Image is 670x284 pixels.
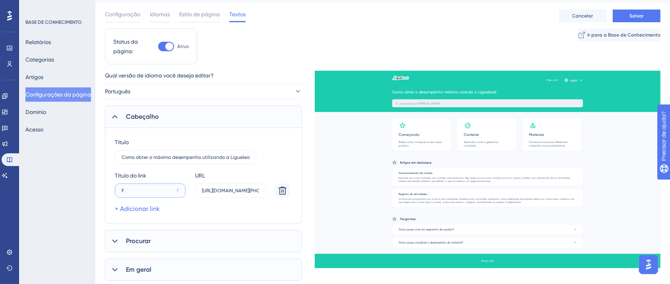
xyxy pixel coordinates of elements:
[150,11,170,17] font: Idiomas
[25,35,51,49] button: Relatórios
[25,122,43,137] button: Acesso
[177,44,189,49] font: Ativo
[105,88,130,95] font: Português
[122,155,250,160] input: Descubra insights e melhores práticas sobre nosso produto.
[19,4,68,10] font: Precisar de ajuda?
[202,188,259,193] input: https://www.example.com
[122,188,173,193] input: 7
[25,87,91,102] button: Configurações da página
[637,253,660,276] iframe: Iniciador do Assistente de IA do UserGuiding
[179,11,220,17] font: Estilo de página
[115,139,129,145] font: Título
[572,13,593,19] font: Cancelar
[229,11,246,17] font: Textos
[613,10,660,22] button: Salvar
[559,10,606,22] button: Cancelar
[126,237,151,245] font: Procurar
[25,70,43,84] button: Artigos
[105,83,302,99] button: Português
[105,72,214,79] font: Qual versão de idioma você deseja editar?
[579,29,660,41] button: Ir para a Base de Conhecimento
[25,91,91,98] font: Configurações da página
[126,113,159,120] font: Cabeçalho
[25,109,46,115] font: Domínio
[25,74,43,80] font: Artigos
[126,266,151,273] font: Em geral
[587,32,660,38] font: Ir para a Base de Conhecimento
[113,39,138,54] font: Status da página:
[176,187,179,194] div: 7
[105,11,140,17] font: Configuração
[115,205,160,213] font: + Adicionar link
[25,52,54,67] button: Categorias
[25,105,46,119] button: Domínio
[629,13,644,19] font: Salvar
[25,19,82,25] font: BASE DE CONHECIMENTO
[25,56,54,63] font: Categorias
[115,172,146,179] font: Título do link
[195,172,205,179] font: URL
[25,126,43,133] font: Acesso
[25,39,51,45] font: Relatórios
